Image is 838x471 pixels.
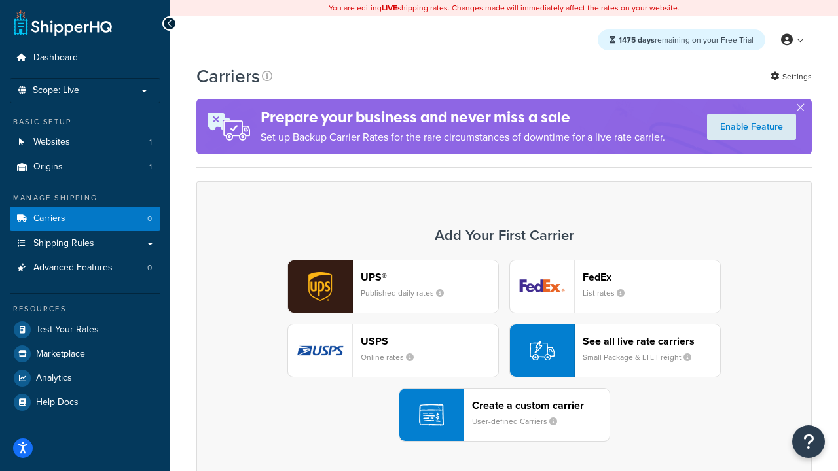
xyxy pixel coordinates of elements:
span: Origins [33,162,63,173]
span: Marketplace [36,349,85,360]
a: Test Your Rates [10,318,160,341]
li: Advanced Features [10,256,160,280]
a: Help Docs [10,391,160,414]
b: LIVE [382,2,397,14]
img: ad-rules-rateshop-fe6ec290ccb7230408bd80ed9643f0289d75e0ffd9eb532fc0e269fcd187b520.png [196,99,261,154]
a: Websites 1 [10,130,160,154]
a: Advanced Features 0 [10,256,160,280]
img: ups logo [288,260,352,313]
a: Shipping Rules [10,232,160,256]
img: usps logo [288,324,352,377]
a: Settings [771,67,812,86]
img: icon-carrier-liverate-becf4550.svg [530,338,555,363]
span: Test Your Rates [36,324,99,336]
small: User-defined Carriers [472,415,568,427]
header: See all live rate carriers [583,335,720,347]
header: FedEx [583,271,720,283]
header: USPS [361,335,498,347]
span: 1 [149,137,152,148]
img: fedEx logo [510,260,574,313]
a: ShipperHQ Home [14,10,112,36]
small: Online rates [361,351,424,363]
li: Origins [10,155,160,179]
span: Shipping Rules [33,238,94,249]
li: Websites [10,130,160,154]
a: Enable Feature [707,114,796,140]
p: Set up Backup Carrier Rates for the rare circumstances of downtime for a live rate carrier. [261,128,665,147]
button: Open Resource Center [792,425,825,458]
h3: Add Your First Carrier [210,228,798,243]
header: UPS® [361,271,498,283]
header: Create a custom carrier [472,399,610,411]
div: Basic Setup [10,116,160,128]
button: Create a custom carrierUser-defined Carriers [399,388,610,442]
h4: Prepare your business and never miss a sale [261,107,665,128]
span: 1 [149,162,152,173]
h1: Carriers [196,63,260,89]
img: icon-carrier-custom-c93b8a24.svg [419,402,444,427]
a: Carriers 0 [10,207,160,231]
button: fedEx logoFedExList rates [509,260,721,313]
small: Small Package & LTL Freight [583,351,702,363]
a: Marketplace [10,342,160,366]
button: ups logoUPS®Published daily rates [287,260,499,313]
div: Manage Shipping [10,192,160,203]
span: 0 [147,262,152,273]
span: Analytics [36,373,72,384]
span: Dashboard [33,52,78,63]
span: Help Docs [36,397,79,408]
a: Origins 1 [10,155,160,179]
div: Resources [10,304,160,315]
a: Analytics [10,366,160,390]
div: remaining on your Free Trial [598,29,765,50]
a: Dashboard [10,46,160,70]
strong: 1475 days [619,34,655,46]
span: Advanced Features [33,262,113,273]
li: Carriers [10,207,160,231]
small: Published daily rates [361,287,454,299]
button: usps logoUSPSOnline rates [287,324,499,377]
span: Carriers [33,213,65,224]
span: Websites [33,137,70,148]
button: See all live rate carriersSmall Package & LTL Freight [509,324,721,377]
span: 0 [147,213,152,224]
small: List rates [583,287,635,299]
span: Scope: Live [33,85,79,96]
